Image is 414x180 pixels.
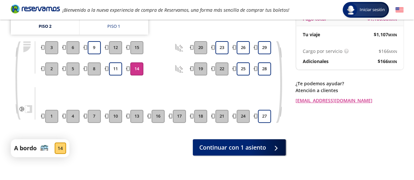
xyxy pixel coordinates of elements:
[55,142,66,154] div: 14
[194,62,207,75] button: 19
[88,41,101,54] button: 9
[80,18,148,35] a: Piso 1
[66,62,80,75] button: 5
[215,41,228,54] button: 23
[303,48,342,55] p: Cargo por servicio
[193,139,286,155] button: Continuar con 1 asiento
[45,110,58,123] button: 1
[45,62,58,75] button: 2
[130,110,143,123] button: 13
[130,41,143,54] button: 15
[374,31,397,38] span: $ 1,107
[88,110,101,123] button: 7
[237,41,250,54] button: 26
[130,62,143,75] button: 14
[303,31,320,38] p: Tu viaje
[63,7,289,13] em: ¡Bienvenido a la nueva experiencia de compra de Reservamos, una forma más sencilla de comprar tus...
[88,62,101,75] button: 8
[173,110,186,123] button: 17
[379,48,397,55] span: $ 166
[14,144,37,153] p: A bordo
[45,41,58,54] button: 3
[237,62,250,75] button: 25
[215,62,228,75] button: 22
[258,62,271,75] button: 28
[66,110,80,123] button: 4
[194,110,207,123] button: 18
[194,41,207,54] button: 20
[389,49,397,54] small: MXN
[303,58,329,65] p: Adicionales
[66,41,80,54] button: 6
[11,18,79,35] a: Piso 2
[258,110,271,123] button: 27
[296,80,404,87] p: ¿Te podemos ayudar?
[109,110,122,123] button: 10
[378,58,397,65] span: $ 166
[388,32,397,37] small: MXN
[258,41,271,54] button: 29
[395,6,404,14] button: English
[296,87,404,94] p: Atención a clientes
[237,110,250,123] button: 24
[109,62,122,75] button: 11
[357,7,387,13] span: Iniciar sesión
[296,97,404,104] a: [EMAIL_ADDRESS][DOMAIN_NAME]
[109,41,122,54] button: 12
[388,59,397,64] small: MXN
[215,110,228,123] button: 21
[199,143,266,152] span: Continuar con 1 asiento
[152,110,165,123] button: 16
[11,4,60,14] i: Brand Logo
[376,142,407,173] iframe: Messagebird Livechat Widget
[11,4,60,16] a: Brand Logo
[107,23,120,30] div: Piso 1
